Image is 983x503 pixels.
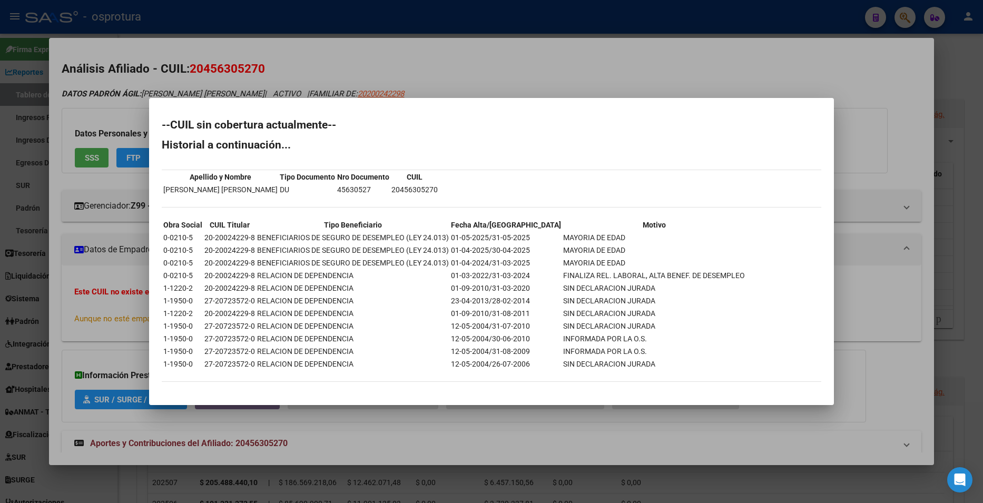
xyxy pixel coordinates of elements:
[204,270,255,281] td: 20-20024229-8
[563,346,745,357] td: INFORMADA POR LA O.S.
[163,257,203,269] td: 0-0210-5
[163,232,203,243] td: 0-0210-5
[563,333,745,344] td: INFORMADA POR LA O.S.
[563,219,745,231] th: Motivo
[391,184,438,195] td: 20456305270
[204,257,255,269] td: 20-20024229-8
[450,270,562,281] td: 01-03-2022/31-03-2024
[163,270,203,281] td: 0-0210-5
[163,308,203,319] td: 1-1220-2
[257,308,449,319] td: RELACION DE DEPENDENCIA
[163,333,203,344] td: 1-1950-0
[162,140,821,150] h2: Historial a continuación...
[257,219,449,231] th: Tipo Beneficiario
[204,358,255,370] td: 27-20723572-0
[947,467,972,492] div: Open Intercom Messenger
[204,232,255,243] td: 20-20024229-8
[257,295,449,307] td: RELACION DE DEPENDENCIA
[204,244,255,256] td: 20-20024229-8
[163,219,203,231] th: Obra Social
[163,358,203,370] td: 1-1950-0
[337,171,390,183] th: Nro Documento
[204,308,255,319] td: 20-20024229-8
[563,232,745,243] td: MAYORIA DE EDAD
[257,270,449,281] td: RELACION DE DEPENDENCIA
[204,282,255,294] td: 20-20024229-8
[563,295,745,307] td: SIN DECLARACION JURADA
[450,358,562,370] td: 12-05-2004/26-07-2006
[204,295,255,307] td: 27-20723572-0
[450,346,562,357] td: 12-05-2004/31-08-2009
[450,320,562,332] td: 12-05-2004/31-07-2010
[391,171,438,183] th: CUIL
[279,184,336,195] td: DU
[163,346,203,357] td: 1-1950-0
[163,295,203,307] td: 1-1950-0
[163,282,203,294] td: 1-1220-2
[563,308,745,319] td: SIN DECLARACION JURADA
[450,219,562,231] th: Fecha Alta/[GEOGRAPHIC_DATA]
[450,244,562,256] td: 01-04-2025/30-04-2025
[450,295,562,307] td: 23-04-2013/28-02-2014
[204,320,255,332] td: 27-20723572-0
[204,333,255,344] td: 27-20723572-0
[257,358,449,370] td: RELACION DE DEPENDENCIA
[257,257,449,269] td: BENEFICIARIOS DE SEGURO DE DESEMPLEO (LEY 24.013)
[563,244,745,256] td: MAYORIA DE EDAD
[279,171,336,183] th: Tipo Documento
[563,257,745,269] td: MAYORIA DE EDAD
[162,120,821,130] h2: --CUIL sin cobertura actualmente--
[257,333,449,344] td: RELACION DE DEPENDENCIA
[257,244,449,256] td: BENEFICIARIOS DE SEGURO DE DESEMPLEO (LEY 24.013)
[563,270,745,281] td: FINALIZA REL. LABORAL, ALTA BENEF. DE DESEMPLEO
[257,232,449,243] td: BENEFICIARIOS DE SEGURO DE DESEMPLEO (LEY 24.013)
[257,346,449,357] td: RELACION DE DEPENDENCIA
[163,244,203,256] td: 0-0210-5
[204,346,255,357] td: 27-20723572-0
[563,358,745,370] td: SIN DECLARACION JURADA
[257,282,449,294] td: RELACION DE DEPENDENCIA
[257,320,449,332] td: RELACION DE DEPENDENCIA
[450,308,562,319] td: 01-09-2010/31-08-2011
[163,184,278,195] td: [PERSON_NAME] [PERSON_NAME]
[163,320,203,332] td: 1-1950-0
[450,232,562,243] td: 01-05-2025/31-05-2025
[450,257,562,269] td: 01-04-2024/31-03-2025
[563,320,745,332] td: SIN DECLARACION JURADA
[450,282,562,294] td: 01-09-2010/31-03-2020
[163,171,278,183] th: Apellido y Nombre
[563,282,745,294] td: SIN DECLARACION JURADA
[204,219,255,231] th: CUIL Titular
[337,184,390,195] td: 45630527
[450,333,562,344] td: 12-05-2004/30-06-2010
